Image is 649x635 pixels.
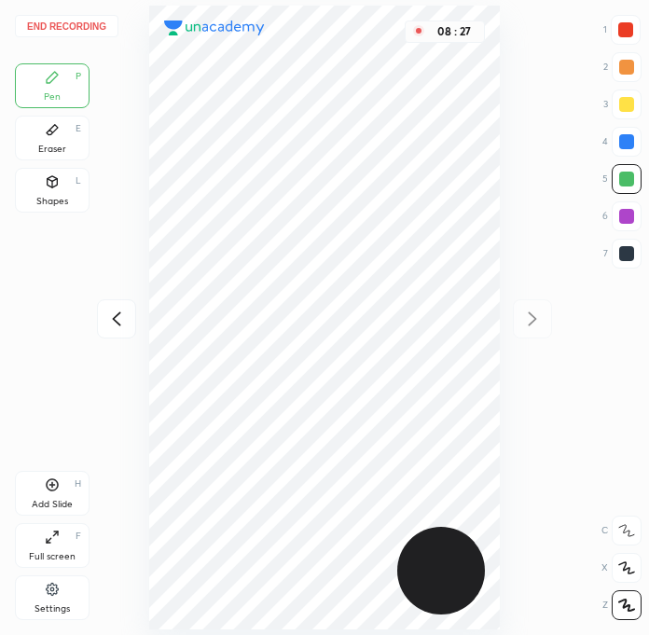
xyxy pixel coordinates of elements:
div: Eraser [38,145,66,154]
div: Pen [44,92,61,102]
div: P [76,72,81,81]
div: 5 [602,164,642,194]
button: End recording [15,15,118,37]
div: 7 [603,239,642,269]
div: 6 [602,201,642,231]
div: C [601,516,642,545]
div: 2 [603,52,642,82]
div: H [75,479,81,489]
div: 1 [603,15,641,45]
div: Full screen [29,552,76,561]
div: 4 [602,127,642,157]
div: Settings [35,604,70,614]
div: Z [602,590,642,620]
img: logo.38c385cc.svg [164,21,265,35]
div: F [76,531,81,541]
div: Shapes [36,197,68,206]
div: E [76,124,81,133]
div: L [76,176,81,186]
div: X [601,553,642,583]
div: Add Slide [32,500,73,509]
div: 08 : 27 [432,25,476,38]
div: 3 [603,90,642,119]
